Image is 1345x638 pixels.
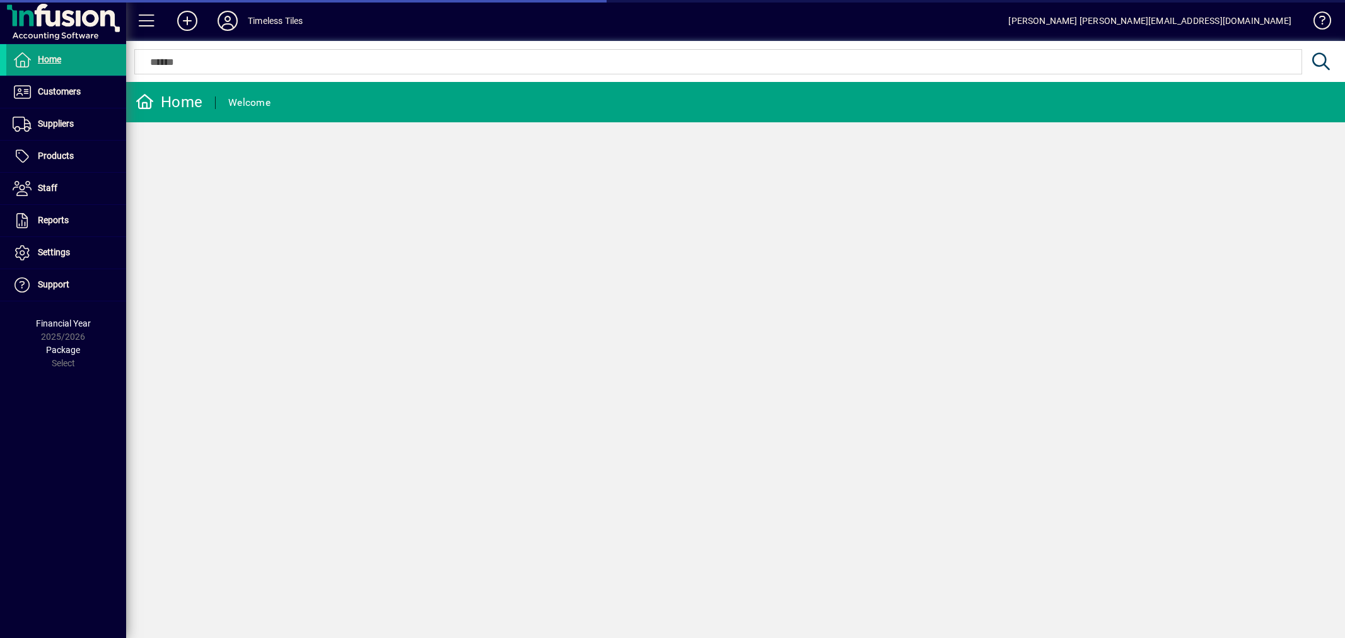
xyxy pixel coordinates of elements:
[6,173,126,204] a: Staff
[167,9,207,32] button: Add
[6,76,126,108] a: Customers
[207,9,248,32] button: Profile
[1304,3,1329,43] a: Knowledge Base
[6,205,126,236] a: Reports
[38,54,61,64] span: Home
[6,237,126,269] a: Settings
[6,269,126,301] a: Support
[38,247,70,257] span: Settings
[46,345,80,355] span: Package
[38,86,81,96] span: Customers
[1008,11,1291,31] div: [PERSON_NAME] [PERSON_NAME][EMAIL_ADDRESS][DOMAIN_NAME]
[228,93,271,113] div: Welcome
[248,11,303,31] div: Timeless Tiles
[38,279,69,289] span: Support
[36,318,91,328] span: Financial Year
[6,141,126,172] a: Products
[38,215,69,225] span: Reports
[38,183,57,193] span: Staff
[6,108,126,140] a: Suppliers
[38,151,74,161] span: Products
[136,92,202,112] div: Home
[38,119,74,129] span: Suppliers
